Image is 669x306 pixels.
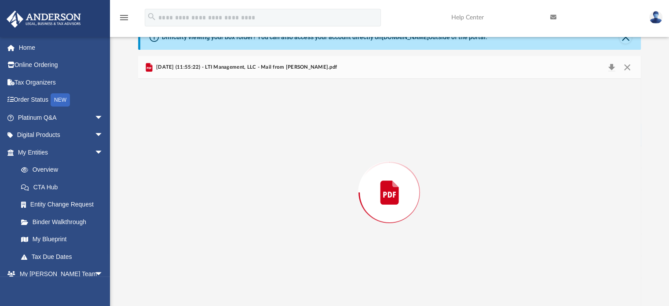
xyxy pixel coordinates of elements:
[12,161,117,179] a: Overview
[6,265,112,283] a: My [PERSON_NAME] Teamarrow_drop_down
[95,126,112,144] span: arrow_drop_down
[382,33,429,41] a: [DOMAIN_NAME]
[147,12,157,22] i: search
[619,31,632,44] button: Close
[119,12,129,23] i: menu
[12,231,112,248] a: My Blueprint
[6,109,117,126] a: Platinum Q&Aarrow_drop_down
[6,91,117,109] a: Order StatusNEW
[119,17,129,23] a: menu
[619,61,635,74] button: Close
[6,126,117,144] a: Digital Productsarrow_drop_down
[95,144,112,162] span: arrow_drop_down
[12,196,117,214] a: Entity Change Request
[162,33,487,42] div: Difficulty viewing your box folder? You can also access your account directly on outside of the p...
[12,178,117,196] a: CTA Hub
[6,39,117,56] a: Home
[4,11,84,28] img: Anderson Advisors Platinum Portal
[6,74,117,91] a: Tax Organizers
[6,56,117,74] a: Online Ordering
[12,248,117,265] a: Tax Due Dates
[95,265,112,284] span: arrow_drop_down
[12,213,117,231] a: Binder Walkthrough
[154,63,337,71] span: [DATE] (11:55:22) - LTI Management, LLC - Mail from [PERSON_NAME].pdf
[6,144,117,161] a: My Entitiesarrow_drop_down
[604,61,620,74] button: Download
[51,93,70,107] div: NEW
[649,11,662,24] img: User Pic
[95,109,112,127] span: arrow_drop_down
